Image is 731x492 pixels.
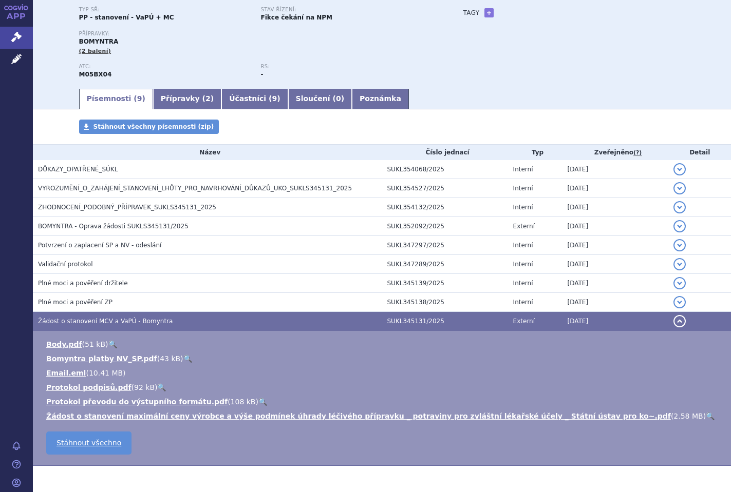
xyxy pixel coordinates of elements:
td: SUKL347289/2025 [382,255,508,274]
li: ( ) [46,368,721,378]
span: Plné moci a pověření ZP [38,299,113,306]
td: [DATE] [563,217,669,236]
td: SUKL354527/2025 [382,179,508,198]
p: Přípravky: [79,31,443,37]
a: Poznámka [352,89,409,109]
span: 51 kB [85,340,105,348]
span: 43 kB [160,355,180,363]
a: Účastníci (9) [221,89,288,109]
td: [DATE] [563,293,669,312]
abbr: (?) [633,149,642,156]
li: ( ) [46,411,721,421]
td: SUKL352092/2025 [382,217,508,236]
span: Plné moci a pověření držitele [38,280,128,287]
td: SUKL347297/2025 [382,236,508,255]
td: [DATE] [563,198,669,217]
td: SUKL354132/2025 [382,198,508,217]
a: 🔍 [258,398,267,406]
p: ATC: [79,64,251,70]
span: DŮKAZY_OPATŘENÉ_SÚKL [38,166,118,173]
th: Typ [508,145,563,160]
button: detail [673,239,686,251]
span: ZHODNOCENÍ_PODOBNÝ_PŘÍPRAVEK_SUKLS345131_2025 [38,204,216,211]
a: Stáhnout všechno [46,431,132,455]
td: [DATE] [563,160,669,179]
td: [DATE] [563,236,669,255]
button: detail [673,201,686,213]
th: Zveřejněno [563,145,669,160]
span: BOMYNTRA [79,38,119,45]
button: detail [673,163,686,175]
span: Validační protokol [38,261,93,268]
th: Detail [668,145,731,160]
button: detail [673,182,686,194]
a: Bomyntra platby NV_SP.pdf [46,355,157,363]
strong: - [261,71,264,78]
span: Interní [513,299,533,306]
span: 9 [272,94,277,103]
a: 🔍 [183,355,192,363]
span: Interní [513,185,533,192]
a: Přípravky (2) [153,89,221,109]
span: Interní [513,280,533,287]
button: detail [673,315,686,327]
span: VYROZUMĚNÍ_O_ZAHÁJENÍ_STANOVENÍ_LHŮTY_PRO_NAVRHOVÁNÍ_DŮKAZŮ_UKO_SUKLS345131_2025 [38,185,352,192]
span: Interní [513,261,533,268]
a: Email.eml [46,369,86,377]
strong: DENOSUMAB [79,71,112,78]
span: Interní [513,166,533,173]
td: [DATE] [563,274,669,293]
a: Protokol podpisů.pdf [46,383,132,391]
a: 🔍 [706,412,715,420]
span: 2 [205,94,211,103]
h3: Tagy [463,7,480,19]
span: 10.41 MB [89,369,123,377]
span: Externí [513,318,535,325]
li: ( ) [46,339,721,349]
button: detail [673,220,686,232]
th: Číslo jednací [382,145,508,160]
td: SUKL345139/2025 [382,274,508,293]
li: ( ) [46,353,721,364]
a: 🔍 [108,340,117,348]
span: Stáhnout všechny písemnosti (zip) [93,123,214,130]
td: SUKL345138/2025 [382,293,508,312]
span: 2.58 MB [673,412,703,420]
a: Sloučení (0) [288,89,352,109]
p: Stav řízení: [261,7,433,13]
button: detail [673,296,686,308]
span: 92 kB [134,383,155,391]
td: SUKL354068/2025 [382,160,508,179]
a: Stáhnout všechny písemnosti (zip) [79,120,219,134]
th: Název [33,145,382,160]
p: Typ SŘ: [79,7,251,13]
span: (2 balení) [79,48,111,54]
span: Interní [513,242,533,249]
span: Žádost o stanovení MCV a VaPÚ - Bomyntra [38,318,173,325]
a: Písemnosti (9) [79,89,153,109]
a: Žádost o stanovení maximální ceny výrobce a výše podmínek úhrady léčivého přípravku _ potraviny p... [46,412,671,420]
td: [DATE] [563,312,669,331]
li: ( ) [46,382,721,392]
li: ( ) [46,397,721,407]
strong: Fikce čekání na NPM [261,14,332,21]
span: 0 [336,94,341,103]
td: [DATE] [563,179,669,198]
button: detail [673,258,686,270]
span: 9 [137,94,142,103]
a: + [484,8,494,17]
span: Externí [513,223,535,230]
strong: PP - stanovení - VaPÚ + MC [79,14,174,21]
span: BOMYNTRA - Oprava žádosti SUKLS345131/2025 [38,223,189,230]
a: Body.pdf [46,340,82,348]
button: detail [673,277,686,289]
span: 108 kB [231,398,256,406]
span: Potvrzení o zaplacení SP a NV - odeslání [38,242,161,249]
span: Interní [513,204,533,211]
a: 🔍 [157,383,166,391]
p: RS: [261,64,433,70]
td: SUKL345131/2025 [382,312,508,331]
td: [DATE] [563,255,669,274]
a: Protokol převodu do výstupního formátu.pdf [46,398,228,406]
